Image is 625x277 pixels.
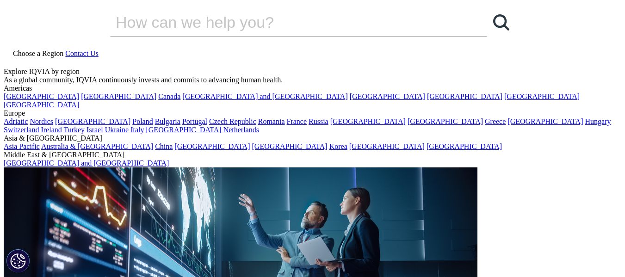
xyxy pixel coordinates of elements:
[146,126,221,134] a: [GEOGRAPHIC_DATA]
[87,126,103,134] a: Israel
[4,142,40,150] a: Asia Pacific
[63,126,85,134] a: Turkey
[309,117,328,125] a: Russia
[132,117,153,125] a: Poland
[13,49,63,57] span: Choose a Region
[585,117,611,125] a: Hungary
[55,117,130,125] a: [GEOGRAPHIC_DATA]
[427,142,502,150] a: [GEOGRAPHIC_DATA]
[81,92,156,100] a: [GEOGRAPHIC_DATA]
[105,126,129,134] a: Ukraine
[223,126,259,134] a: Netherlands
[158,92,180,100] a: Canada
[4,92,79,100] a: [GEOGRAPHIC_DATA]
[329,142,347,150] a: Korea
[130,126,144,134] a: Italy
[427,92,502,100] a: [GEOGRAPHIC_DATA]
[4,109,621,117] div: Europe
[41,126,62,134] a: Ireland
[4,84,621,92] div: Americas
[41,142,153,150] a: Australia & [GEOGRAPHIC_DATA]
[4,151,621,159] div: Middle East & [GEOGRAPHIC_DATA]
[485,117,506,125] a: Greece
[487,8,515,36] a: Search
[4,126,39,134] a: Switzerland
[4,117,28,125] a: Adriatic
[287,117,307,125] a: France
[155,142,173,150] a: China
[350,92,425,100] a: [GEOGRAPHIC_DATA]
[30,117,53,125] a: Nordics
[4,68,621,76] div: Explore IQVIA by region
[182,92,347,100] a: [GEOGRAPHIC_DATA] and [GEOGRAPHIC_DATA]
[507,117,583,125] a: [GEOGRAPHIC_DATA]
[65,49,99,57] a: Contact Us
[4,159,169,167] a: [GEOGRAPHIC_DATA] and [GEOGRAPHIC_DATA]
[174,142,250,150] a: [GEOGRAPHIC_DATA]
[209,117,256,125] a: Czech Republic
[6,249,30,272] button: Cookie Settings
[182,117,207,125] a: Portugal
[155,117,180,125] a: Bulgaria
[258,117,285,125] a: Romania
[504,92,580,100] a: [GEOGRAPHIC_DATA]
[493,14,509,31] svg: Search
[110,8,461,36] input: Search
[4,76,621,84] div: As a global community, IQVIA continuously invests and commits to advancing human health.
[4,134,621,142] div: Asia & [GEOGRAPHIC_DATA]
[4,101,79,109] a: [GEOGRAPHIC_DATA]
[408,117,483,125] a: [GEOGRAPHIC_DATA]
[330,117,406,125] a: [GEOGRAPHIC_DATA]
[252,142,328,150] a: [GEOGRAPHIC_DATA]
[349,142,425,150] a: [GEOGRAPHIC_DATA]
